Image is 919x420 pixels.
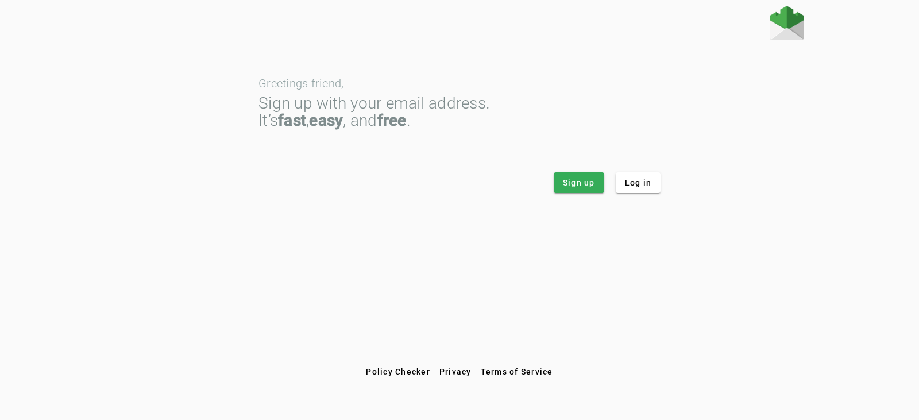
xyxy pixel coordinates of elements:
button: Sign up [554,172,604,193]
button: Terms of Service [476,361,558,382]
span: Log in [625,177,652,188]
div: Greetings friend, [258,78,661,89]
span: Terms of Service [481,367,553,376]
strong: easy [309,111,343,130]
div: Sign up with your email address. It’s , , and . [258,95,661,129]
span: Policy Checker [366,367,430,376]
img: Fraudmarc Logo [770,6,804,40]
button: Policy Checker [361,361,435,382]
span: Sign up [563,177,595,188]
button: Log in [616,172,661,193]
strong: free [377,111,407,130]
button: Privacy [435,361,476,382]
strong: fast [278,111,306,130]
span: Privacy [439,367,472,376]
